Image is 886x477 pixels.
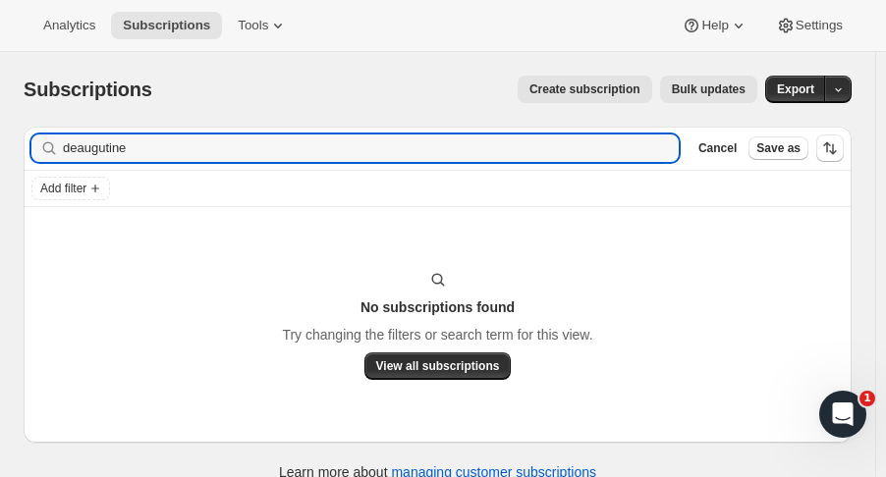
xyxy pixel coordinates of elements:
[660,76,757,103] button: Bulk updates
[226,12,300,39] button: Tools
[701,18,728,33] span: Help
[111,12,222,39] button: Subscriptions
[31,177,110,200] button: Add filter
[360,297,515,317] h3: No subscriptions found
[518,76,652,103] button: Create subscription
[748,136,808,160] button: Save as
[670,12,759,39] button: Help
[63,134,679,162] input: Filter subscribers
[24,79,152,100] span: Subscriptions
[364,352,512,380] button: View all subscriptions
[765,76,826,103] button: Export
[238,18,268,33] span: Tools
[672,81,746,97] span: Bulk updates
[691,136,745,160] button: Cancel
[764,12,855,39] button: Settings
[123,18,210,33] span: Subscriptions
[31,12,107,39] button: Analytics
[859,391,875,406] span: 1
[819,391,866,438] iframe: Intercom live chat
[43,18,95,33] span: Analytics
[816,134,844,162] button: Sort the results
[796,18,843,33] span: Settings
[756,140,801,156] span: Save as
[376,358,500,374] span: View all subscriptions
[777,81,814,97] span: Export
[698,140,737,156] span: Cancel
[40,181,86,196] span: Add filter
[529,81,640,97] span: Create subscription
[282,325,592,344] p: Try changing the filters or search term for this view.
